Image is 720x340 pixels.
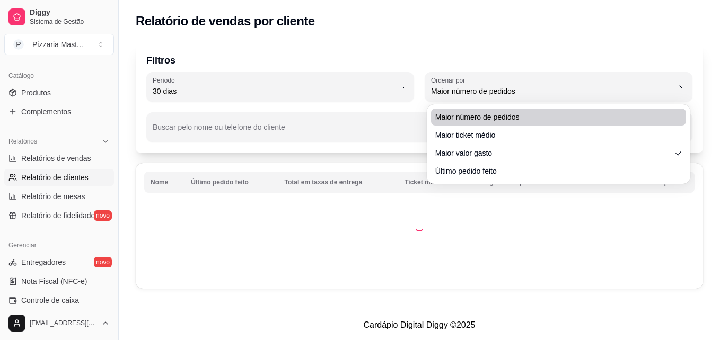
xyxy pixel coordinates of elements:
span: Relatórios de vendas [21,153,91,164]
div: Pizzaria Mast ... [32,39,83,50]
label: Período [153,76,178,85]
span: Relatórios [8,137,37,146]
div: Gerenciar [4,237,114,254]
span: Relatório de clientes [21,172,89,183]
input: Buscar pelo nome ou telefone do cliente [153,126,614,137]
h2: Relatório de vendas por cliente [136,13,315,30]
span: Nota Fiscal (NFC-e) [21,276,87,287]
footer: Cardápio Digital Diggy © 2025 [119,310,720,340]
span: Produtos [21,87,51,98]
span: Maior ticket médio [435,130,672,140]
button: Select a team [4,34,114,55]
span: 30 dias [153,86,395,96]
div: Loading [414,221,425,231]
span: Complementos [21,106,71,117]
p: Filtros [146,53,692,68]
span: P [13,39,24,50]
span: Maior número de pedidos [435,112,672,122]
span: [EMAIL_ADDRESS][DOMAIN_NAME] [30,319,97,327]
span: Maior valor gasto [435,148,672,158]
label: Ordenar por [431,76,469,85]
span: Sistema de Gestão [30,17,110,26]
span: Controle de caixa [21,295,79,306]
span: Relatório de mesas [21,191,85,202]
span: Diggy [30,8,110,17]
span: Entregadores [21,257,66,267]
span: Último pedido feito [435,166,672,176]
span: Maior número de pedidos [431,86,673,96]
div: Catálogo [4,67,114,84]
span: Relatório de fidelidade [21,210,95,221]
